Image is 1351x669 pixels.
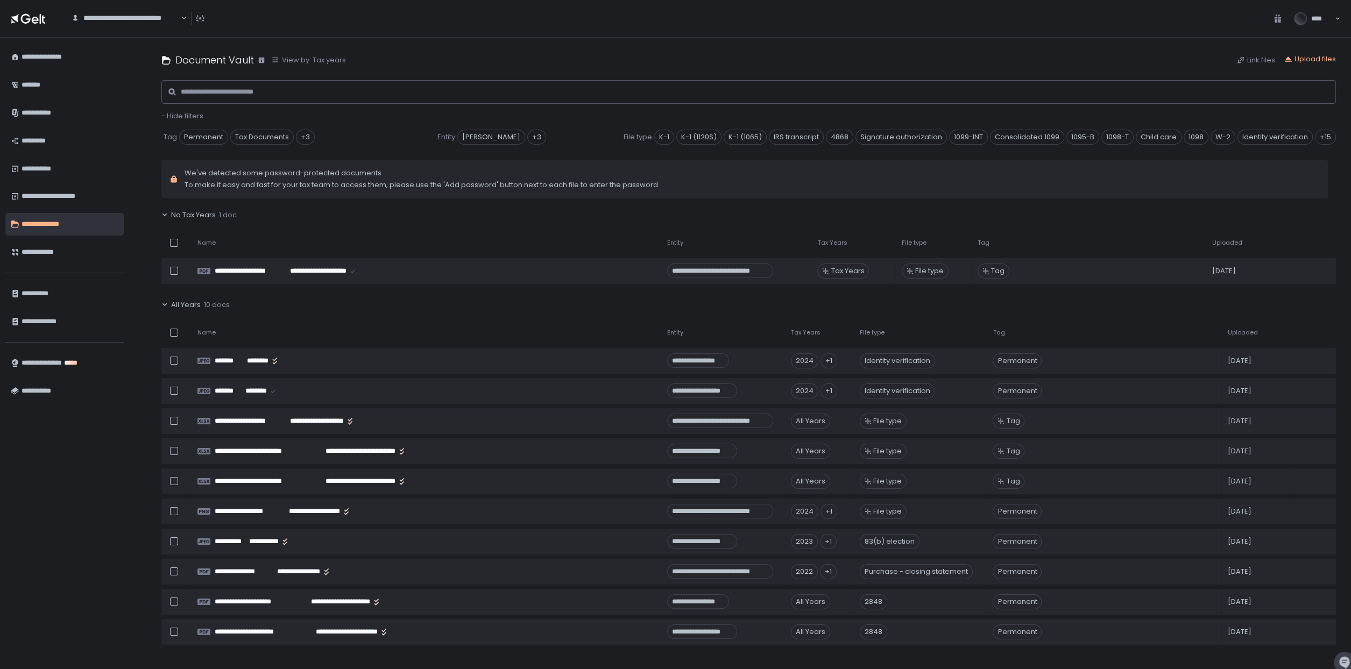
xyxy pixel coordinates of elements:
span: Tax Years [831,266,864,276]
span: Permanent [993,504,1042,519]
div: Identity verification [860,353,935,368]
div: +3 [527,130,546,145]
button: Link files [1236,55,1275,65]
button: View by: Tax years [271,55,346,65]
span: Tax Documents [230,130,294,145]
span: [DATE] [1228,386,1251,396]
div: Purchase - closing statement [860,564,973,579]
div: +1 [820,383,837,398]
span: Tax Years [791,329,820,337]
span: Tag [1006,476,1020,486]
div: 2022 [791,564,818,579]
span: File type [873,446,902,456]
h1: Document Vault [175,53,254,67]
span: Tax Years [817,239,847,247]
button: Upload files [1284,54,1336,64]
div: 2024 [791,353,818,368]
span: 10 docs [204,300,230,310]
span: 1099-INT [949,130,988,145]
span: W-2 [1211,130,1235,145]
div: Search for option [65,8,187,30]
span: File type [860,329,885,337]
span: Tag [1006,446,1020,456]
span: File type [873,416,902,426]
span: [PERSON_NAME] [457,130,525,145]
span: 1098 [1184,130,1208,145]
span: Tag [993,329,1005,337]
div: +1 [820,353,837,368]
span: Tag [978,239,989,247]
span: File type [902,239,926,247]
div: 83(b) election [860,534,919,549]
div: All Years [791,414,830,429]
span: Permanent [993,594,1042,609]
div: Identity verification [860,383,935,398]
span: Permanent [993,534,1042,549]
span: Identity verification [1237,130,1313,145]
span: Entity [667,239,683,247]
div: +1 [820,564,837,579]
span: We've detected some password-protected documents. [185,168,660,178]
span: File type [873,476,902,486]
span: Signature authorization [855,130,947,145]
span: 1098-T [1101,130,1134,145]
span: To make it easy and fast for your tax team to access them, please use the 'Add password' button n... [185,180,660,190]
input: Search for option [72,23,180,33]
div: 2024 [791,383,818,398]
div: +3 [296,130,315,145]
span: K-1 (1120S) [676,130,722,145]
span: Name [197,329,216,337]
span: Permanent [993,564,1042,579]
span: Name [197,239,216,247]
span: Permanent [993,624,1042,639]
span: Uploaded [1212,239,1242,247]
span: [DATE] [1228,567,1251,577]
span: K-1 [654,130,674,145]
div: All Years [791,474,830,489]
div: +1 [820,504,837,519]
div: 2848 [860,594,887,609]
span: IRS transcript [769,130,824,145]
span: [DATE] [1228,446,1251,456]
span: [DATE] [1228,476,1251,486]
span: Child care [1136,130,1182,145]
div: 2023 [791,534,818,549]
div: All Years [791,594,830,609]
span: K-1 (1065) [724,130,767,145]
span: All Years [171,300,201,310]
span: [DATE] [1228,507,1251,516]
span: Permanent [993,383,1042,398]
span: Tag [991,266,1005,276]
span: 1095-B [1066,130,1099,145]
span: [DATE] [1228,416,1251,426]
span: Tag [164,132,177,142]
span: Entity [667,329,683,337]
span: 4868 [826,130,853,145]
div: +15 [1315,130,1336,145]
div: 2024 [791,504,818,519]
span: [DATE] [1212,266,1236,276]
span: File type [873,507,902,516]
span: [DATE] [1228,627,1251,637]
span: File type [624,132,652,142]
div: All Years [791,444,830,459]
span: 1 doc [219,210,237,220]
span: [DATE] [1228,597,1251,607]
span: No Tax Years [171,210,216,220]
span: Consolidated 1099 [990,130,1064,145]
div: 2848 [860,624,887,639]
span: [DATE] [1228,356,1251,366]
span: Uploaded [1228,329,1258,337]
span: File type [915,266,944,276]
span: [DATE] [1228,537,1251,546]
span: Entity [437,132,455,142]
span: - Hide filters [161,111,203,121]
span: Permanent [179,130,228,145]
div: All Years [791,624,830,639]
div: +1 [820,534,837,549]
span: Permanent [993,353,1042,368]
span: Tag [1006,416,1020,426]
